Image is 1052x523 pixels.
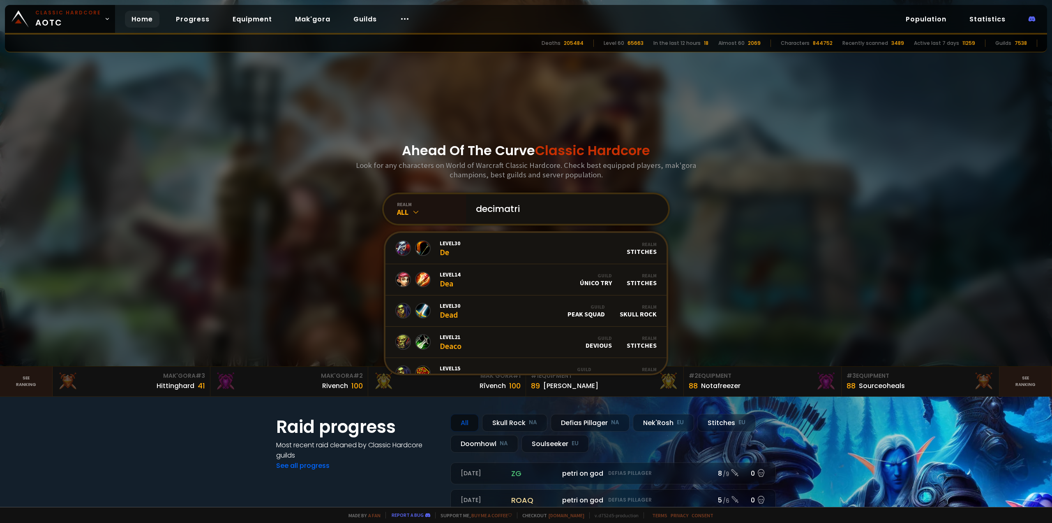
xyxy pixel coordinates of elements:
div: Defias Pillager [551,414,630,432]
div: Guilds [995,40,1011,47]
div: Almost 60 [718,40,745,47]
div: Deaco [440,333,461,351]
div: Realm [606,366,657,372]
span: # 2 [689,372,698,380]
div: Guild [568,304,605,310]
small: EU [677,418,684,427]
div: Guild [586,335,612,341]
span: Checkout [517,512,584,518]
a: [DATE]roaqpetri on godDefias Pillager5 /60 [450,489,776,511]
a: Consent [692,512,713,518]
div: Mak'Gora [215,372,363,380]
a: Level14DeaGuildÚnico TryRealmStitches [385,264,667,295]
div: Rivench [322,381,348,391]
div: 205484 [564,40,584,47]
span: v. d752d5 - production [589,512,639,518]
div: Active last 7 days [914,40,959,47]
h1: Raid progress [276,414,441,440]
span: # 1 [531,372,539,380]
div: Mak'Gora [373,372,521,380]
a: #2Equipment88Notafreezer [684,367,842,396]
a: Mak'gora [288,11,337,28]
a: Privacy [671,512,688,518]
div: Skull Rock [620,304,657,318]
a: Home [125,11,159,28]
a: #3Equipment88Sourceoheals [842,367,999,396]
span: See details [723,470,754,478]
small: EU [738,418,745,427]
small: NA [500,439,508,448]
span: # 3 [196,372,205,380]
a: a fan [368,512,381,518]
div: 89 [531,380,540,391]
div: 65663 [628,40,644,47]
div: Mak'Gora [58,372,205,380]
small: NA [611,418,619,427]
div: All [397,207,466,217]
div: Deaths [542,40,561,47]
div: 88 [847,380,856,391]
small: Classic Hardcore [35,9,101,16]
a: Statistics [963,11,1012,28]
div: 2069 [748,40,761,47]
div: In the last 12 hours [653,40,701,47]
span: Classic Hardcore [535,141,650,160]
a: Mak'Gora#3Hittinghard41 [53,367,210,396]
a: Level30DeRealmStitches [385,233,667,264]
span: [PERSON_NAME] [615,495,692,505]
h1: Ahead Of The Curve [402,141,650,160]
input: Search a character... [471,194,658,224]
div: Deace [440,365,461,382]
a: Mak'Gora#1Rîvench100 [368,367,526,396]
div: [PERSON_NAME] [543,381,598,391]
a: Level30DeadGuildPeak SquadRealmSkull Rock [385,295,667,327]
div: Characters [781,40,810,47]
div: Equipment [531,372,678,380]
div: Peak Squad [568,304,605,318]
small: MVP [461,496,476,504]
div: Realm [627,272,657,279]
span: Clunked [615,468,662,479]
div: Defias Pillager [606,366,657,381]
div: Doomhowl [450,435,518,453]
small: NA [529,418,537,427]
div: Realm [620,304,657,310]
a: Classic HardcoreAOTC [5,5,115,33]
a: Population [899,11,953,28]
div: Equipment [847,372,994,380]
span: Level 15 [440,365,461,372]
span: Level 30 [440,302,460,309]
a: Buy me a coffee [471,512,512,518]
span: Mullitrash [517,468,572,479]
a: [DATE]zgpetri on godDefias Pillager8 /90 [450,463,776,484]
a: See all progress [276,461,330,470]
span: # 3 [847,372,856,380]
a: Terms [652,512,667,518]
div: Dea [440,271,460,288]
div: Recently scanned [842,40,888,47]
div: Dead [440,302,460,320]
div: Guild [543,366,591,372]
h4: Most recent raid cleaned by Classic Hardcore guilds [276,440,441,460]
div: Hittinghard [157,381,194,391]
div: Sourceoheals [859,381,905,391]
small: 313.3k [554,470,572,479]
div: De [440,239,460,257]
div: Stitches [627,241,657,256]
div: realm [397,201,466,207]
div: 88 [689,380,698,391]
div: Rîvench [480,381,506,391]
div: 18 [704,40,708,47]
div: 100 [351,380,363,391]
div: Stitches [697,414,756,432]
a: Mak'Gora#2Rivench100 [210,367,368,396]
a: Equipment [226,11,279,28]
a: Guilds [347,11,383,28]
span: Level 30 [440,239,460,247]
div: 844752 [813,40,833,47]
small: 145.2k [675,497,692,505]
div: Level 60 [604,40,624,47]
small: EU [572,439,579,448]
div: 100 [509,380,521,391]
div: All [450,414,479,432]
